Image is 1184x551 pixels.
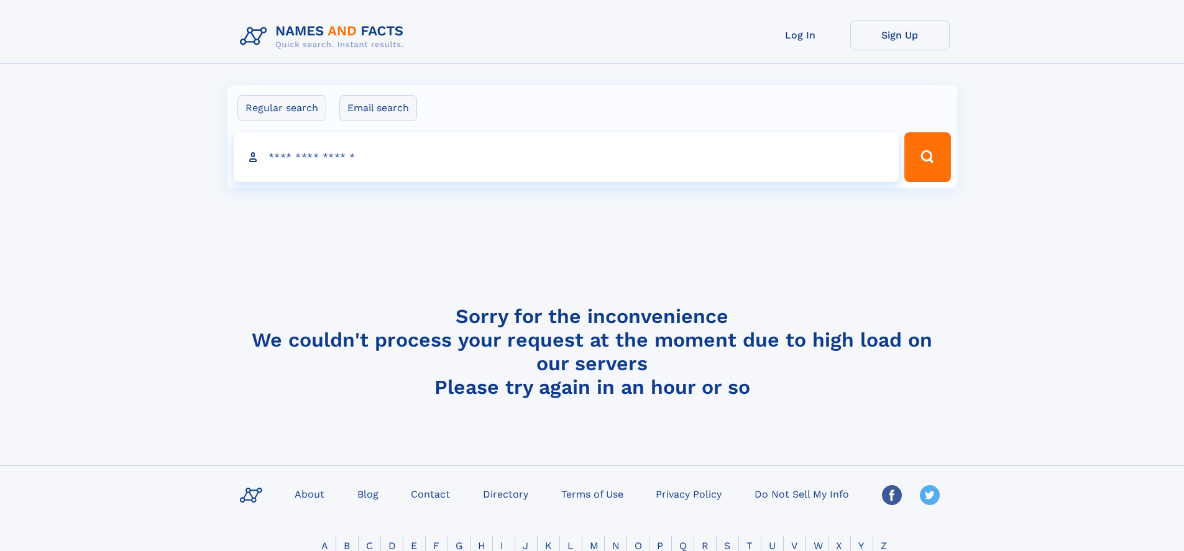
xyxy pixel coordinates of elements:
img: Logo Names and Facts [235,20,414,53]
a: Do Not Sell My Info [750,485,854,503]
a: Directory [478,485,533,503]
input: search input [234,132,899,182]
a: Sign Up [850,20,950,50]
h4: Sorry for the inconvenience We couldn't process your request at the moment due to high load on ou... [235,304,950,399]
img: Twitter [920,485,940,505]
a: Contact [406,485,455,503]
img: Facebook [882,485,902,505]
label: Regular search [237,95,326,121]
a: Privacy Policy [651,485,727,503]
a: Blog [352,485,383,503]
a: About [290,485,329,503]
a: Terms of Use [556,485,628,503]
label: Email search [339,95,417,121]
button: Search Button [904,132,950,182]
a: Log In [751,20,850,50]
